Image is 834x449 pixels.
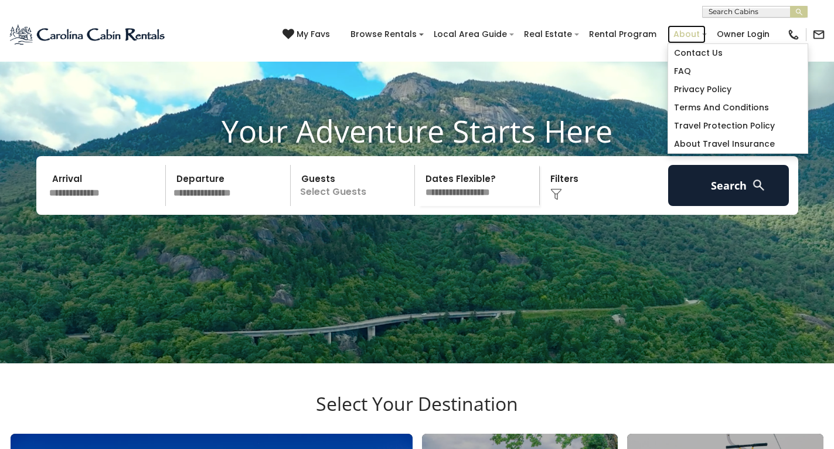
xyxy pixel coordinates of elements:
a: Real Estate [518,25,578,43]
h1: Your Adventure Starts Here [9,113,825,149]
img: search-regular-white.png [751,178,766,193]
a: Rental Program [583,25,662,43]
a: FAQ [668,62,808,80]
a: About Travel Insurance [668,135,808,153]
a: About [668,25,706,43]
a: Local Area Guide [428,25,513,43]
button: Search [668,165,789,206]
span: My Favs [297,28,330,40]
img: Blue-2.png [9,23,167,46]
a: Contact Us [668,44,808,62]
a: Travel Protection Policy [668,117,808,135]
a: Terms and Conditions [668,99,808,117]
img: phone-regular-black.png [787,28,800,41]
h3: Select Your Destination [9,393,825,434]
img: filter--v1.png [550,188,562,200]
a: Owner Login [711,25,775,43]
a: Privacy Policy [668,80,808,99]
p: Select Guests [294,165,415,206]
img: mail-regular-black.png [812,28,825,41]
a: My Favs [282,28,333,41]
a: Browse Rentals [345,25,423,43]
